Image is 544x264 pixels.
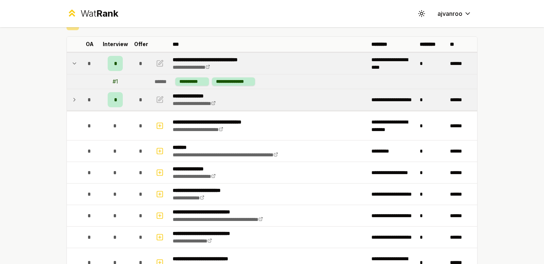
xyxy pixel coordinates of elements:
[66,8,118,20] a: WatRank
[113,78,118,85] div: # 1
[80,8,118,20] div: Wat
[86,40,94,48] p: OA
[96,8,118,19] span: Rank
[134,40,148,48] p: Offer
[103,40,128,48] p: Interview
[437,9,462,18] span: ajvanroo
[431,7,478,20] button: ajvanroo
